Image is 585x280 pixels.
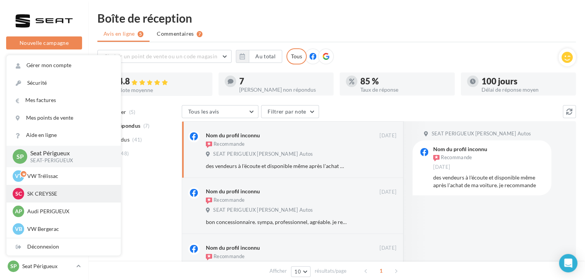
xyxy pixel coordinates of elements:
span: (5) [129,109,136,115]
div: Tous [286,48,307,64]
div: Taux de réponse [360,87,449,92]
span: 1 [375,265,387,277]
p: VW Trélissac [27,172,112,180]
button: Au total [236,50,282,63]
span: (48) [119,150,129,156]
button: Notifications 3 [5,58,81,74]
div: Boîte de réception [97,12,576,24]
img: recommended.png [433,155,439,161]
div: Nom du profil inconnu [206,188,260,195]
div: Nom du profil inconnu [206,132,260,139]
a: Médiathèque [5,192,84,208]
div: 7 [197,31,202,37]
span: [DATE] [380,132,396,139]
div: Note moyenne [118,87,206,93]
button: Filtrer par note [261,105,319,118]
a: PLV et print personnalisable [5,230,84,252]
p: VW Bergerac [27,225,112,233]
a: SMS unitaire [5,135,84,151]
div: Déconnexion [7,238,121,255]
a: SP Seat Périgueux [6,259,82,273]
span: Campagnes DataOnDemand [19,259,79,275]
span: SC [15,190,22,198]
span: AP [15,208,22,215]
div: des vendeurs à l'écoute et disponible même après l'achat de ma voiture. je recommande [206,162,347,170]
div: Recommande [206,197,245,204]
span: SEAT PERIGUEUX [PERSON_NAME] Autos [431,130,531,137]
span: SP [16,152,24,161]
a: Sécurité [7,74,121,92]
button: Nouvelle campagne [6,36,82,49]
div: Délai de réponse moyen [481,87,570,92]
img: recommended.png [206,254,212,260]
a: Aide en ligne [7,127,121,144]
button: Au total [249,50,282,63]
p: Audi PERIGUEUX [27,208,112,215]
span: Tous les avis [188,108,219,115]
span: [DATE] [380,245,396,252]
span: VT [15,172,22,180]
button: 10 [291,266,311,277]
p: SEAT-PERIGUEUX [30,157,108,164]
a: Boîte de réception12 [5,96,84,112]
div: 85 % [360,77,449,86]
span: Choisir un point de vente ou un code magasin [104,53,217,59]
span: VB [15,225,22,233]
span: (41) [132,137,142,143]
a: Visibilité en ligne [5,115,84,132]
span: 10 [294,268,301,275]
div: Nom du profil inconnu [206,244,260,252]
div: Recommande [206,253,245,261]
span: résultats/page [315,267,347,275]
div: bon concessionnaire. sympa, professionnel, agréable. je recommande [206,218,347,226]
img: recommended.png [206,142,212,148]
span: SEAT PERIGUEUX [PERSON_NAME] Autos [213,207,313,214]
div: Nom du profil inconnu [433,147,487,152]
a: Contacts [5,173,84,189]
div: 7 [239,77,327,86]
span: SP [10,262,17,270]
div: Recommande [433,153,472,162]
p: Seat Périgueux [30,149,108,158]
img: recommended.png [206,198,212,204]
div: [PERSON_NAME] non répondus [239,87,327,92]
span: [DATE] [380,189,396,196]
span: [DATE] [433,164,450,171]
button: Tous les avis [182,105,258,118]
button: Choisir un point de vente ou un code magasin [97,50,232,63]
div: Open Intercom Messenger [559,254,577,272]
div: 100 jours [481,77,570,86]
a: Campagnes [5,153,84,170]
div: Recommande [206,141,245,148]
p: Seat Périgueux [22,262,73,270]
p: SK CREYSSE [27,190,112,198]
span: Afficher [269,267,287,275]
div: 4.8 [118,77,206,86]
a: Mes factures [7,92,121,109]
a: Gérer mon compte [7,57,121,74]
a: Mes points de vente [7,109,121,127]
span: SEAT PERIGUEUX [PERSON_NAME] Autos [213,151,313,158]
a: Calendrier [5,211,84,227]
div: des vendeurs à l'écoute et disponible même après l'achat de ma voiture. je recommande [433,174,545,189]
span: Commentaires [157,30,194,38]
a: Opérations [5,77,84,93]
